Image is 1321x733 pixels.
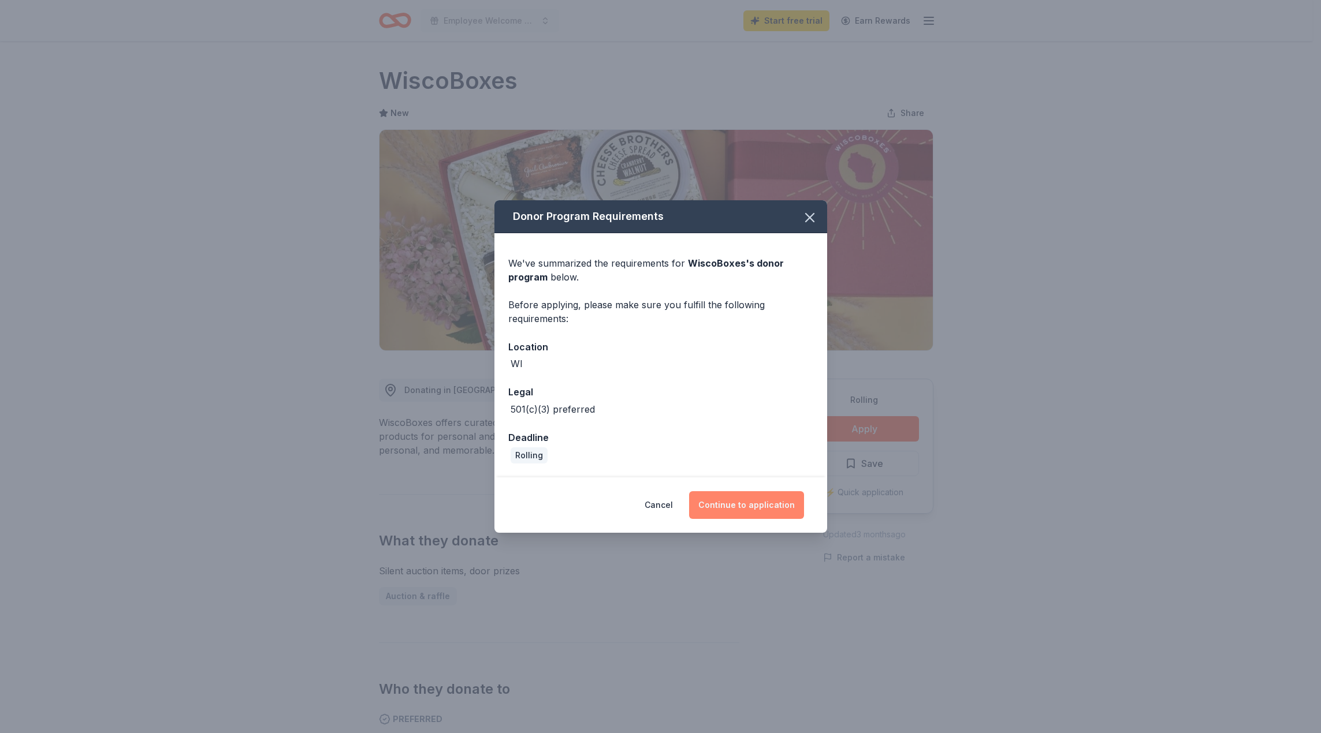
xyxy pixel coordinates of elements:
div: Rolling [511,447,548,463]
button: Continue to application [689,491,804,519]
div: Legal [508,384,813,399]
div: 501(c)(3) preferred [511,402,595,416]
div: Location [508,339,813,354]
button: Cancel [645,491,673,519]
div: Donor Program Requirements [494,200,827,233]
div: Before applying, please make sure you fulfill the following requirements: [508,298,813,326]
div: Deadline [508,430,813,445]
div: WI [511,357,523,371]
div: We've summarized the requirements for below. [508,256,813,284]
